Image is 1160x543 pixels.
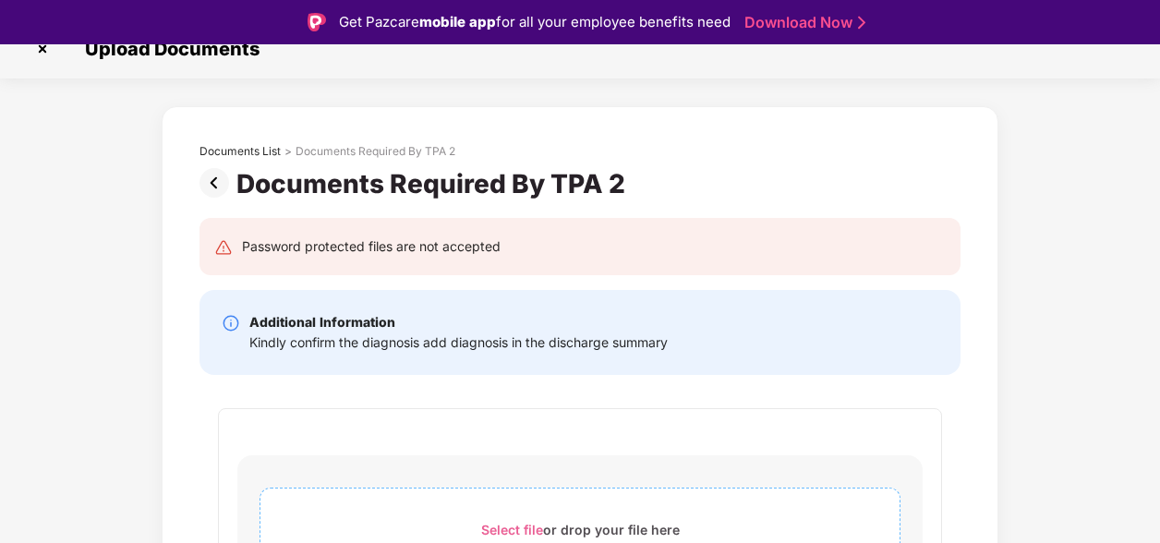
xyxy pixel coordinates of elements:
img: svg+xml;base64,PHN2ZyBpZD0iSW5mby0yMHgyMCIgeG1sbnM9Imh0dHA6Ly93d3cudzMub3JnLzIwMDAvc3ZnIiB3aWR0aD... [222,314,240,332]
div: Password protected files are not accepted [242,236,501,257]
span: Select file [481,522,543,537]
div: > [284,144,292,159]
img: Logo [308,13,326,31]
img: Stroke [858,13,865,32]
b: Additional Information [249,314,395,330]
img: svg+xml;base64,PHN2ZyB4bWxucz0iaHR0cDovL3d3dy53My5vcmcvMjAwMC9zdmciIHdpZHRoPSIyNCIgaGVpZ2h0PSIyNC... [214,238,233,257]
div: or drop your file here [481,517,680,542]
div: Documents List [199,144,281,159]
div: Kindly confirm the diagnosis add diagnosis in the discharge summary [249,332,668,353]
strong: mobile app [419,13,496,30]
span: Upload Documents [66,38,269,60]
a: Download Now [744,13,860,32]
div: Documents Required By TPA 2 [296,144,455,159]
div: Get Pazcare for all your employee benefits need [339,11,731,33]
div: Documents Required By TPA 2 [236,168,633,199]
img: svg+xml;base64,PHN2ZyBpZD0iQ3Jvc3MtMzJ4MzIiIHhtbG5zPSJodHRwOi8vd3d3LnczLm9yZy8yMDAwL3N2ZyIgd2lkdG... [28,34,57,64]
img: svg+xml;base64,PHN2ZyBpZD0iUHJldi0zMngzMiIgeG1sbnM9Imh0dHA6Ly93d3cudzMub3JnLzIwMDAvc3ZnIiB3aWR0aD... [199,168,236,198]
